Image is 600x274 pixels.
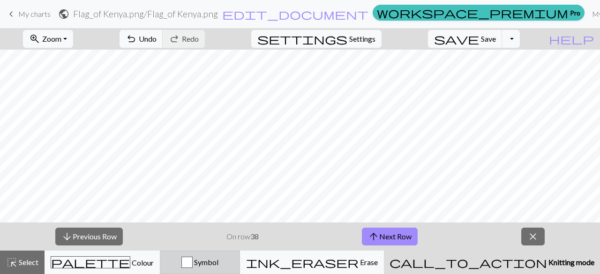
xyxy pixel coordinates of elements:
[359,258,378,267] span: Erase
[51,256,130,269] span: palette
[362,228,418,245] button: Next Row
[222,7,368,21] span: edit_document
[240,251,384,274] button: Erase
[384,251,600,274] button: Knitting mode
[6,6,51,22] a: My charts
[126,32,137,45] span: undo
[6,256,17,269] span: highlight_alt
[251,30,382,48] button: SettingsSettings
[55,228,123,245] button: Previous Row
[226,231,259,242] p: On row
[428,30,502,48] button: Save
[73,8,218,19] h2: Flag_of Kenya.png / Flag_of Kenya.png
[160,251,240,274] button: Symbol
[549,32,594,45] span: help
[390,256,547,269] span: call_to_action
[547,258,594,267] span: Knitting mode
[368,230,379,243] span: arrow_upward
[349,33,375,44] span: Settings
[18,9,51,18] span: My charts
[193,258,218,267] span: Symbol
[23,30,73,48] button: Zoom
[434,32,479,45] span: save
[139,34,157,43] span: Undo
[61,230,73,243] span: arrow_downward
[29,32,40,45] span: zoom_in
[17,258,38,267] span: Select
[481,34,496,43] span: Save
[120,30,163,48] button: Undo
[377,6,568,19] span: workspace_premium
[45,251,160,274] button: Colour
[373,5,585,21] a: Pro
[42,34,61,43] span: Zoom
[527,230,539,243] span: close
[58,7,69,21] span: public
[130,258,154,267] span: Colour
[257,33,347,44] i: Settings
[6,7,17,21] span: keyboard_arrow_left
[246,256,359,269] span: ink_eraser
[250,232,259,241] strong: 38
[257,32,347,45] span: settings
